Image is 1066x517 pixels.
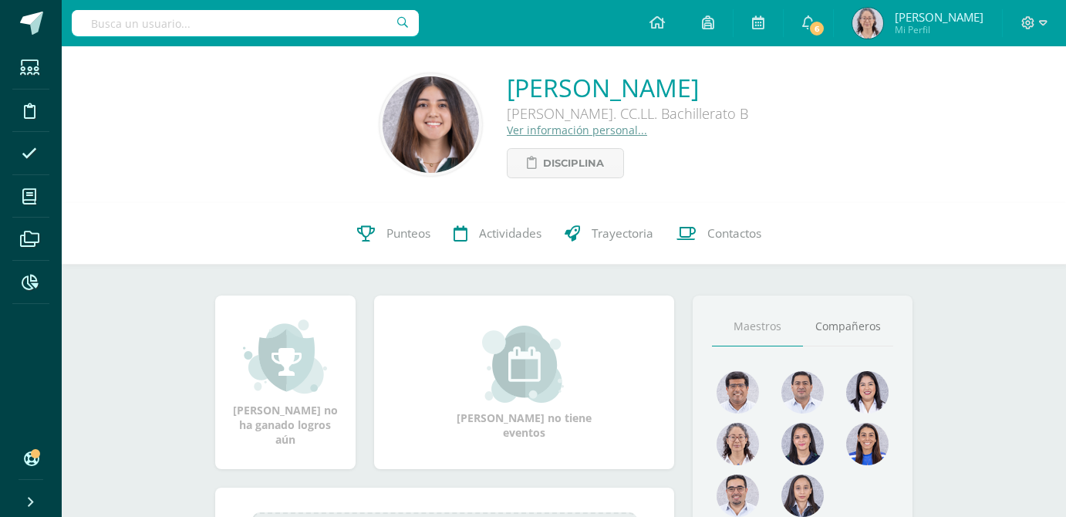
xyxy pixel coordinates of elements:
[482,326,566,403] img: event_small.png
[507,123,647,137] a: Ver información personal...
[846,423,889,465] img: a5c04a697988ad129bdf05b8f922df21.png
[543,149,604,177] span: Disciplina
[442,203,553,265] a: Actividades
[852,8,883,39] img: db639a464f052552ae7f8fda95474f79.png
[781,423,824,465] img: 6bc5668d4199ea03c0854e21131151f7.png
[895,23,983,36] span: Mi Perfil
[243,318,327,395] img: achievement_small.png
[712,307,803,346] a: Maestros
[808,20,825,37] span: 6
[507,104,748,123] div: [PERSON_NAME]. CC.LL. Bachillerato B
[383,76,479,173] img: 709027a5af95b32e0ebb4c333731ff9e.png
[592,225,653,242] span: Trayectoria
[781,371,824,414] img: 9a0812c6f881ddad7942b4244ed4a083.png
[717,475,759,517] img: c717c6dd901b269d3ae6ea341d867eaf.png
[346,203,442,265] a: Punteos
[447,326,601,440] div: [PERSON_NAME] no tiene eventos
[479,225,541,242] span: Actividades
[707,225,761,242] span: Contactos
[803,307,894,346] a: Compañeros
[781,475,824,517] img: 522dc90edefdd00265ec7718d30b3fcb.png
[72,10,419,36] input: Busca un usuario...
[717,371,759,414] img: 239d5069e26d62d57e843c76e8715316.png
[507,148,624,178] a: Disciplina
[895,9,983,25] span: [PERSON_NAME]
[665,203,773,265] a: Contactos
[231,318,340,447] div: [PERSON_NAME] no ha ganado logros aún
[386,225,430,242] span: Punteos
[553,203,665,265] a: Trayectoria
[846,371,889,414] img: 0580b9beee8b50b4e2a2441e05bb36d6.png
[507,71,748,104] a: [PERSON_NAME]
[717,423,759,465] img: 0e5799bef7dad198813e0c5f14ac62f9.png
